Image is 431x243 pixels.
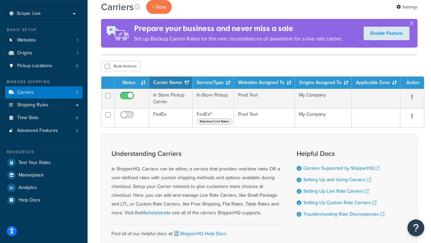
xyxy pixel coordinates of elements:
th: Service/Type: activate to sort column ascending [193,77,234,89]
a: Carriers Supported by ShipperHQ [303,165,379,172]
td: In Store Pickup Carrier [149,89,193,108]
h3: Understanding Carriers [111,150,280,157]
span: Pickup Locations [17,63,52,69]
td: Prod Test [234,108,295,127]
h1: Carriers [101,0,134,13]
th: Action [400,77,424,89]
span: Origins [17,50,32,56]
span: Shipping Rules [17,102,48,108]
div: Resources [5,149,82,155]
th: Origins Assigned To: activate to sort column ascending [295,77,352,89]
span: Time Slots [17,115,39,121]
div: Find all of our helpful docs at: [111,224,280,238]
li: Advanced Features [5,125,82,137]
a: Shipping Rules [5,99,82,111]
li: Websites [5,34,82,47]
span: Carriers [17,90,34,96]
button: Open Resource Center [407,219,424,236]
span: Analytics [19,185,37,191]
li: Origins [5,47,82,59]
td: FedEx® [193,108,234,127]
span: Advanced Features [17,128,58,134]
a: Time Slots 0 [5,112,82,124]
span: Help Docs [19,197,40,203]
th: Status: activate to sort column ascending [114,77,149,89]
th: Carrier Name: activate to sort column ascending [149,77,193,89]
li: Pickup Locations [5,60,82,72]
li: Time Slots [5,112,82,124]
h3: Helpful Docs [297,150,385,157]
a: Analytics [5,182,82,194]
a: Websites 1 [5,34,82,47]
a: ShipperHQ Help Docs [173,230,227,237]
a: Settings [396,2,418,12]
a: Marketplace [5,169,82,181]
span: Marketplace [19,172,44,178]
a: Advanced Features 2 [5,125,82,137]
span: 2 [76,90,78,96]
a: Marketplace [141,209,167,216]
span: 1 [77,37,78,43]
span: 0 [76,63,78,69]
li: Carriers [5,86,82,99]
th: Websites Assigned To: activate to sort column ascending [234,77,295,89]
span: Standard List Rates [197,118,232,125]
td: In-Store Pickup [193,89,234,108]
span: Scope: Live [17,11,41,17]
td: My Company [295,108,352,127]
span: 1 [77,50,78,56]
td: My Company [295,89,352,108]
td: Prod Test [234,89,295,108]
img: ad-rules-rateshop-fe6ec290ccb7230408bd80ed9643f0289d75e0ffd9eb532fc0e269fcd187b520.png [101,19,134,48]
a: Troubleshooting Rate Discrepancies [303,211,385,218]
a: Setting Up Custom Rate Carriers [303,199,376,206]
div: In ShipperHQ, Carriers can be either, a service that provides real-time rates OR a user-defined r... [111,150,280,217]
div: Manage Shipping [5,79,82,85]
a: Pickup Locations 0 [5,60,82,72]
th: Applicable Zone: activate to sort column ascending [352,77,400,89]
a: Setting Up and Using Carriers [303,176,371,183]
a: Carriers 2 [5,86,82,99]
a: Setting Up Live Rate Carriers [303,188,369,195]
h4: Prepare your business and never miss a sale [134,23,342,34]
div: Basic Setup [5,27,82,33]
a: Origins 1 [5,47,82,59]
span: 2 [76,128,78,134]
span: Test Your Rates [19,160,51,166]
a: Test Your Rates [5,157,82,169]
span: Websites [17,37,36,43]
a: Help Docs [5,194,82,206]
p: Set up Backup Carrier Rates for the rare circumstances of downtime for a live rate carrier. [134,34,342,44]
td: FedEx [149,108,193,127]
span: 0 [76,115,78,121]
a: Enable Feature [364,27,409,40]
button: Bulk Actions [101,61,140,71]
